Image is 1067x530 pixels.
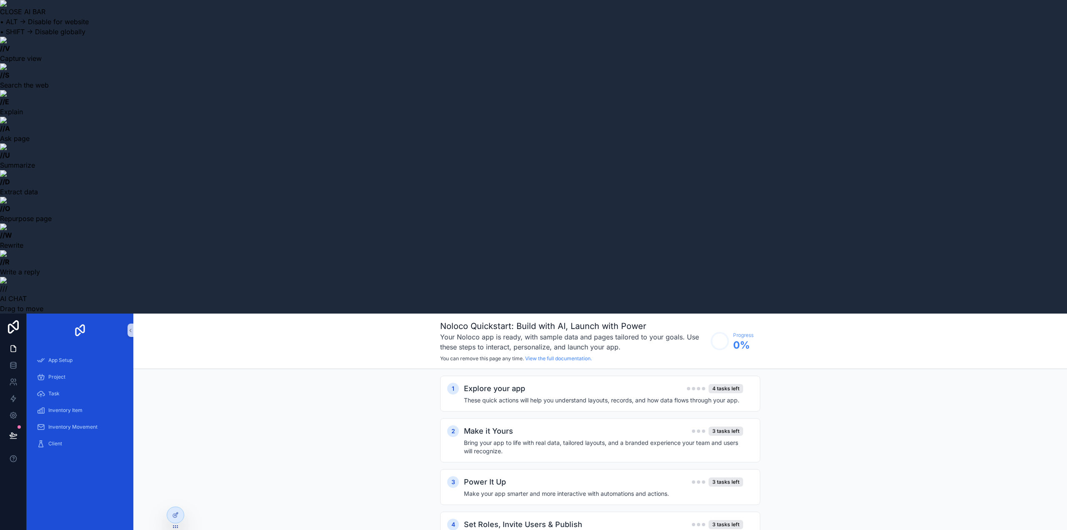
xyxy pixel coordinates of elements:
span: Inventory Item [48,407,83,414]
span: Inventory Movement [48,424,98,430]
span: You can remove this page any time. [440,355,524,362]
a: Inventory Item [32,403,128,418]
a: Project [32,369,128,384]
h1: Noloco Quickstart: Build with AI, Launch with Power [440,320,706,332]
a: App Setup [32,353,128,368]
a: Task [32,386,128,401]
div: scrollable content [27,347,133,462]
span: Client [48,440,62,447]
a: View the full documentation. [525,355,592,362]
span: Task [48,390,60,397]
a: Inventory Movement [32,419,128,435]
span: 0 % [733,339,754,352]
h3: Your Noloco app is ready, with sample data and pages tailored to your goals. Use these steps to i... [440,332,706,352]
a: Client [32,436,128,451]
span: Project [48,374,65,380]
img: App logo [73,324,87,337]
span: App Setup [48,357,73,364]
span: Progress [733,332,754,339]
